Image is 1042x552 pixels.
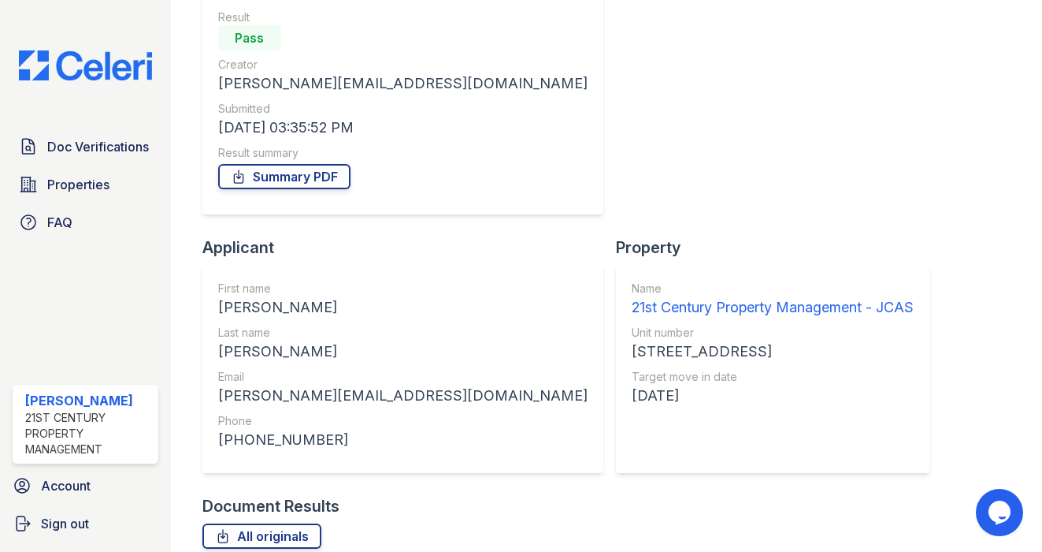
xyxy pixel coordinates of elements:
[218,341,588,363] div: [PERSON_NAME]
[6,470,165,502] a: Account
[218,281,588,297] div: First name
[218,297,588,319] div: [PERSON_NAME]
[632,281,914,319] a: Name 21st Century Property Management - JCAS
[25,410,152,457] div: 21st Century Property Management
[47,213,72,232] span: FAQ
[41,476,91,495] span: Account
[218,117,588,139] div: [DATE] 03:35:52 PM
[218,325,588,341] div: Last name
[202,237,616,259] div: Applicant
[218,25,281,50] div: Pass
[632,297,914,319] div: 21st Century Property Management - JCAS
[632,325,914,341] div: Unit number
[976,489,1026,536] iframe: chat widget
[202,524,321,549] a: All originals
[632,369,914,385] div: Target move in date
[13,207,158,238] a: FAQ
[202,495,339,517] div: Document Results
[218,101,588,117] div: Submitted
[218,57,588,73] div: Creator
[13,131,158,162] a: Doc Verifications
[41,514,89,533] span: Sign out
[218,385,588,407] div: [PERSON_NAME][EMAIL_ADDRESS][DOMAIN_NAME]
[616,237,942,259] div: Property
[47,137,149,156] span: Doc Verifications
[218,413,588,429] div: Phone
[218,145,588,161] div: Result summary
[6,508,165,539] a: Sign out
[218,369,588,385] div: Email
[47,175,109,194] span: Properties
[632,341,914,363] div: [STREET_ADDRESS]
[218,73,588,95] div: [PERSON_NAME][EMAIL_ADDRESS][DOMAIN_NAME]
[25,391,152,410] div: [PERSON_NAME]
[632,385,914,407] div: [DATE]
[6,50,165,80] img: CE_Logo_Blue-a8612792a0a2168367f1c8372b55b34899dd931a85d93a1a3d3e32e68fde9ad4.png
[632,281,914,297] div: Name
[218,9,588,25] div: Result
[218,429,588,451] div: [PHONE_NUMBER]
[218,164,350,189] a: Summary PDF
[13,169,158,200] a: Properties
